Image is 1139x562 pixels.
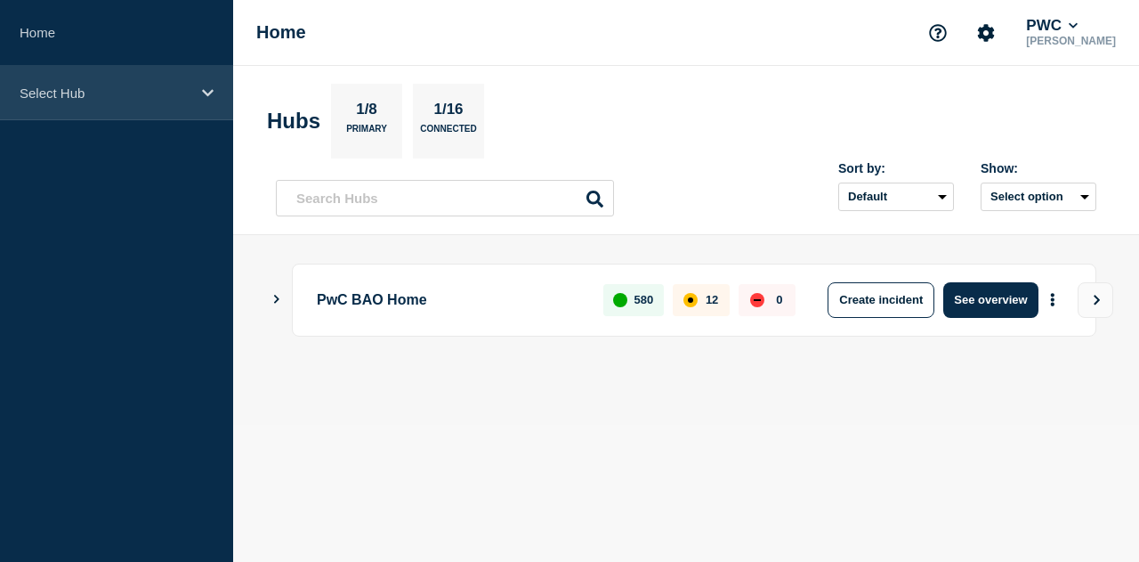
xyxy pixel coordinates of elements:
button: Create incident [828,282,934,318]
p: Connected [420,124,476,143]
h2: Hubs [267,109,320,134]
button: Support [919,14,957,52]
button: Select option [981,183,1096,211]
div: up [613,293,627,307]
input: Search Hubs [276,180,614,216]
button: View [1078,282,1113,318]
div: affected [683,293,698,307]
p: 12 [706,293,718,306]
div: Show: [981,161,1096,175]
p: PwC BAO Home [317,282,583,318]
p: [PERSON_NAME] [1022,35,1119,47]
div: down [750,293,764,307]
select: Sort by [838,183,954,211]
p: Select Hub [20,86,190,101]
button: Account settings [967,14,1005,52]
button: More actions [1041,283,1064,316]
div: Sort by: [838,161,954,175]
button: Show Connected Hubs [272,293,281,306]
p: 580 [634,293,654,306]
p: 1/8 [350,101,384,124]
p: 1/16 [427,101,470,124]
button: See overview [943,282,1038,318]
button: PWC [1022,17,1081,35]
p: 0 [776,293,782,306]
h1: Home [256,22,306,43]
p: Primary [346,124,387,143]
